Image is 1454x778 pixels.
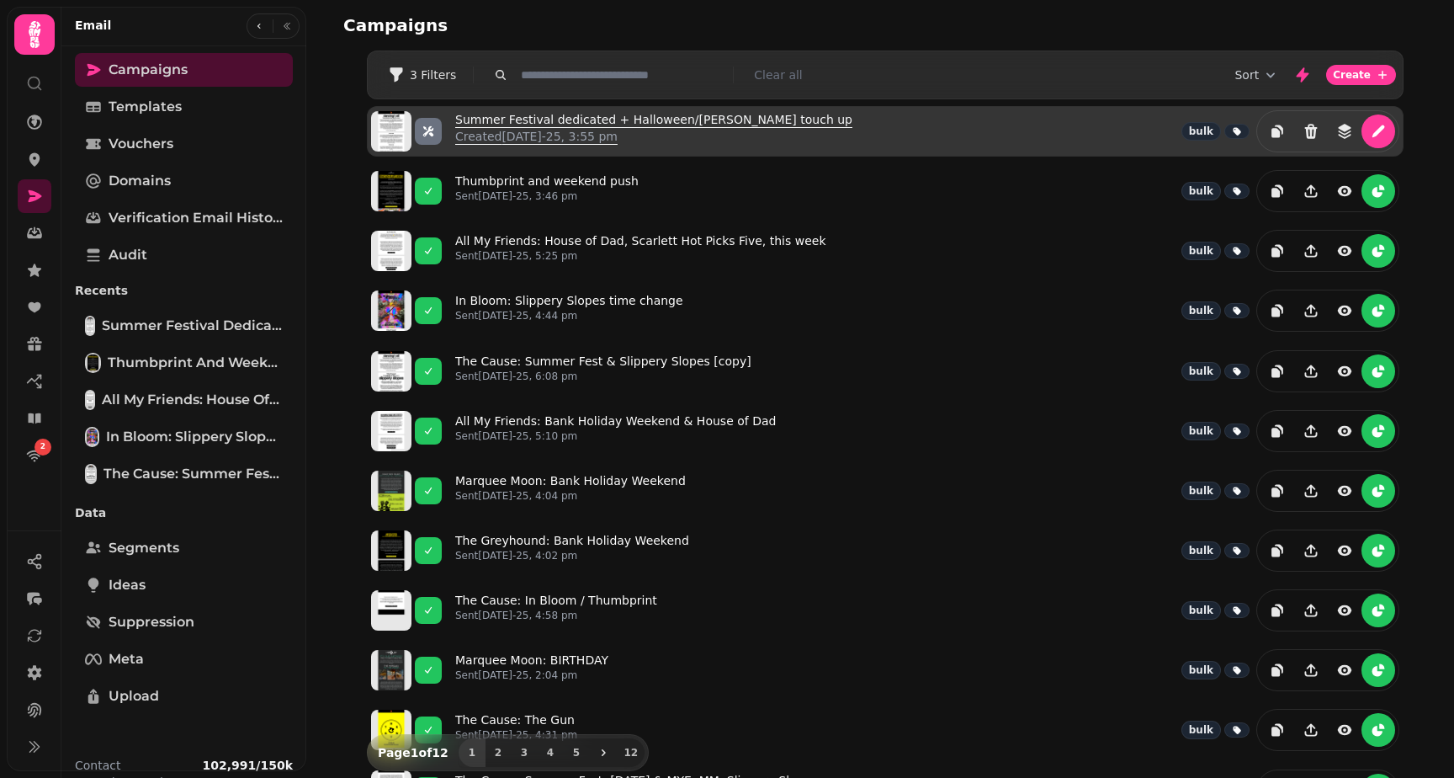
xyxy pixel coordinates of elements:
p: Sent [DATE]-25, 4:02 pm [455,549,689,562]
button: Share campaign preview [1294,594,1328,627]
a: The Greyhound: Bank Holiday WeekendSent[DATE]-25, 4:02 pm [455,532,689,569]
nav: Pagination [459,738,645,767]
a: Segments [75,531,293,565]
b: 102,991 / 150k [203,759,293,772]
button: Create [1326,65,1396,85]
button: view [1328,713,1361,747]
div: bulk [1181,721,1221,739]
a: Thumbprint and weekend pushSent[DATE]-25, 3:46 pm [455,173,639,210]
button: reports [1361,234,1395,268]
span: The Cause: Summer Fest & Slippery Slopes [copy] [103,464,283,484]
button: 12 [618,738,645,767]
button: duplicate [1260,534,1294,568]
img: Summer Festival dedicated + Halloween/NYE touch up [87,317,93,334]
button: Share campaign preview [1294,534,1328,568]
button: 2 [485,738,512,767]
button: view [1328,354,1361,388]
a: Campaigns [75,53,293,87]
a: All My Friends: Bank Holiday Weekend & House of DadSent[DATE]-25, 5:10 pm [455,413,776,450]
img: The Cause: Summer Fest & Slippery Slopes [copy] [87,466,95,482]
a: All My Friends: House of Dad, Scarlett Hot Picks Five, this weekSent[DATE]-25, 5:25 pm [455,232,826,269]
a: Meta [75,642,293,676]
a: The Cause: Summer Fest & Slippery Slopes [copy]The Cause: Summer Fest & Slippery Slopes [copy] [75,457,293,491]
div: bulk [1181,541,1221,560]
span: Upload [109,686,159,706]
button: 5 [563,738,590,767]
button: reports [1361,594,1395,627]
span: Create [1333,70,1371,80]
button: duplicate [1260,354,1294,388]
button: Share campaign preview [1294,354,1328,388]
p: Sent [DATE]-25, 2:04 pm [455,669,608,682]
a: Templates [75,90,293,124]
button: reports [1361,174,1395,208]
a: Ideas [75,568,293,602]
div: bulk [1181,362,1221,381]
a: All My Friends: House of Dad, Scarlett Hot Picks Five, this weekAll My Friends: House of Dad, Sca... [75,383,293,417]
img: aHR0cHM6Ly9zdGFtcGVkZS1zZXJ2aWNlLXByb2QtdGVtcGxhdGUtcHJldmlld3MuczMuZXUtd2VzdC0xLmFtYXpvbmF3cy5jb... [371,290,411,331]
img: aHR0cHM6Ly9zdGFtcGVkZS1zZXJ2aWNlLXByb2QtdGVtcGxhdGUtcHJldmlld3MuczMuZXUtd2VzdC0xLmFtYXpvbmF3cy5jb... [371,231,411,271]
button: view [1328,414,1361,448]
img: aHR0cHM6Ly9zdGFtcGVkZS1zZXJ2aWNlLXByb2QtdGVtcGxhdGUtcHJldmlld3MuczMuZXUtd2VzdC0xLmFtYXpvbmF3cy5jb... [371,111,411,152]
p: Sent [DATE]-25, 4:44 pm [455,309,683,322]
span: Domains [109,171,171,191]
span: Audit [109,245,147,265]
button: duplicate [1260,713,1294,747]
button: reports [1361,414,1395,448]
a: Domains [75,164,293,198]
div: bulk [1181,301,1221,320]
button: Share campaign preview [1294,174,1328,208]
button: reports [1361,474,1395,508]
div: bulk [1181,482,1221,500]
a: The Cause: Summer Fest & Slippery Slopes [copy]Sent[DATE]-25, 6:08 pm [455,353,751,390]
div: bulk [1181,661,1221,679]
button: reports [1361,294,1395,328]
span: Vouchers [109,134,173,154]
button: reports [1361,534,1395,568]
button: 4 [537,738,564,767]
img: aHR0cHM6Ly9zdGFtcGVkZS1zZXJ2aWNlLXByb2QtdGVtcGxhdGUtcHJldmlld3MuczMuZXUtd2VzdC0xLmFtYXpvbmF3cy5jb... [371,171,411,211]
img: aHR0cHM6Ly9zdGFtcGVkZS1zZXJ2aWNlLXByb2QtdGVtcGxhdGUtcHJldmlld3MuczMuZXUtd2VzdC0xLmFtYXpvbmF3cy5jb... [371,530,411,571]
button: Share campaign preview [1294,474,1328,508]
button: duplicate [1260,174,1294,208]
button: duplicate [1260,294,1294,328]
button: 3 Filters [374,61,470,88]
button: reports [1361,354,1395,388]
p: Sent [DATE]-25, 5:25 pm [455,249,826,263]
button: 3 [511,738,538,767]
p: Sent [DATE]-25, 5:10 pm [455,429,776,443]
span: Templates [109,97,182,117]
a: Upload [75,679,293,713]
span: 3 Filters [410,69,456,81]
img: aHR0cHM6Ly9zdGFtcGVkZS1zZXJ2aWNlLXByb2QtdGVtcGxhdGUtcHJldmlld3MuczMuZXUtd2VzdC0xLmFtYXpvbmF3cy5jb... [371,351,411,392]
span: 2 [491,748,505,758]
span: In Bloom: Slippery Slopes time change [106,427,283,447]
button: edit [1361,115,1395,148]
span: Summer Festival dedicated + Halloween/[PERSON_NAME] touch up [102,316,283,336]
span: 12 [624,748,638,758]
div: bulk [1181,122,1221,141]
p: Sent [DATE]-25, 4:58 pm [455,609,657,622]
a: Vouchers [75,127,293,161]
img: aHR0cHM6Ly9zdGFtcGVkZS1zZXJ2aWNlLXByb2QtdGVtcGxhdGUtcHJldmlld3MuczMuZXUtd2VzdC0xLmFtYXpvbmF3cy5jb... [371,411,411,451]
a: The Cause: The GunSent[DATE]-25, 4:31 pm [455,711,577,749]
p: Created [DATE]-25, 3:55 pm [455,128,852,145]
button: Delete [1294,115,1328,148]
div: bulk [1181,242,1221,260]
span: Campaigns [109,60,188,80]
a: Thumbprint and weekend pushThumbprint and weekend push [75,346,293,380]
button: next [589,738,618,767]
span: Segments [109,538,179,558]
img: aHR0cHM6Ly9zdGFtcGVkZS1zZXJ2aWNlLXByb2QtdGVtcGxhdGUtcHJldmlld3MuczMuZXUtd2VzdC0xLmFtYXpvbmF3cy5jb... [371,471,411,511]
button: view [1328,174,1361,208]
p: Sent [DATE]-25, 6:08 pm [455,370,751,383]
a: Summer Festival dedicated + Halloween/NYE touch upSummer Festival dedicated + Halloween/[PERSON_N... [75,309,293,343]
button: view [1328,534,1361,568]
button: Share campaign preview [1294,294,1328,328]
button: revisions [1328,115,1361,148]
div: bulk [1181,182,1221,200]
button: duplicate [1260,115,1294,148]
p: Page 1 of 12 [371,744,455,761]
a: Audit [75,238,293,272]
button: Share campaign preview [1294,713,1328,747]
